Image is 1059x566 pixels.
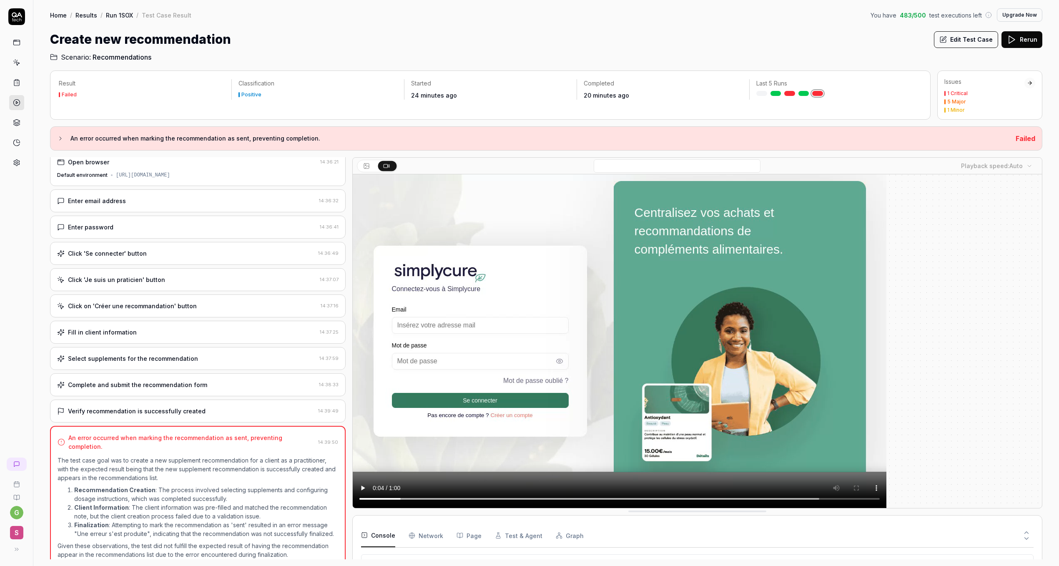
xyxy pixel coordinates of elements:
strong: Finalization [74,521,109,528]
a: Results [75,11,97,19]
time: 14:38:33 [319,382,339,387]
time: 14:36:41 [320,224,339,230]
div: An error occurred when marking the recommendation as sent, preventing completion. [68,433,315,451]
time: 14:37:07 [320,277,339,282]
time: 14:39:50 [318,439,338,445]
a: Scenario:Recommendations [50,52,151,62]
div: Click on 'Créer une recommandation' button [68,302,197,310]
div: Default environment [57,171,108,179]
strong: Recommendation Creation [74,486,156,493]
div: 1 Minor [947,108,965,113]
h3: An error occurred when marking the recommendation as sent, preventing completion. [70,133,1009,143]
div: Failed [62,92,77,97]
li: : The process involved selecting supplements and configuring dosage instructions, which was compl... [74,486,338,503]
div: Issues [944,78,1024,86]
a: Book a call with us [3,474,30,488]
button: Console [361,524,395,547]
button: An error occurred when marking the recommendation as sent, preventing completion. [57,133,1009,143]
span: test executions left [929,11,982,20]
button: Graph [556,524,584,547]
span: You have [871,11,896,20]
time: 14:37:25 [320,329,339,335]
li: : Attempting to mark the recommendation as 'sent' resulted in an error message "Une erreur s'est ... [74,521,338,538]
time: 14:36:49 [318,250,339,256]
span: 483 / 500 [900,11,926,20]
p: Classification [238,79,397,88]
a: Documentation [3,488,30,501]
button: Page [457,524,482,547]
strong: Client Information [74,504,129,511]
span: Scenario: [59,52,91,62]
div: Select supplements for the recommendation [68,354,198,363]
a: Run 1SOX [106,11,133,19]
button: Upgrade Now [997,8,1042,22]
div: Open browser [68,158,109,166]
time: 20 minutes ago [584,92,629,99]
div: Click 'Se connecter' button [68,249,147,258]
span: S [10,526,23,539]
p: Completed [584,79,743,88]
time: 24 minutes ago [411,92,457,99]
button: g [10,506,23,519]
span: Failed [1016,134,1035,143]
button: Test & Agent [495,524,542,547]
p: Given these observations, the test did not fulfill the expected result of having the recommendati... [58,541,338,559]
button: Network [409,524,443,547]
a: New conversation [7,458,27,471]
time: 14:36:21 [320,159,339,165]
time: 14:39:49 [318,408,339,414]
time: 14:37:16 [321,303,339,309]
div: / [136,11,138,19]
button: Edit Test Case [934,31,998,48]
p: Last 5 Runs [756,79,915,88]
div: 5 Major [947,99,966,104]
div: [URL][DOMAIN_NAME] [116,171,170,179]
div: / [100,11,103,19]
div: Click 'Je suis un praticien' button [68,275,165,284]
div: Test Case Result [142,11,191,19]
p: Started [411,79,570,88]
time: 14:37:59 [319,355,339,361]
h1: Create new recommendation [50,30,231,49]
div: / [70,11,72,19]
button: Rerun [1001,31,1042,48]
div: Enter password [68,223,113,231]
div: Playback speed: [961,161,1023,170]
time: 14:36:32 [319,198,339,204]
div: 1 Critical [947,91,968,96]
a: Home [50,11,67,19]
span: Recommendations [93,52,151,62]
li: : The client information was pre-filled and matched the recommendation note, but the client creat... [74,503,338,521]
div: Enter email address [68,196,126,205]
button: S [3,519,30,541]
div: Fill in client information [68,328,137,337]
div: Complete and submit the recommendation form [68,380,207,389]
div: Verify recommendation is successfully created [68,407,206,415]
div: Positive [241,92,261,97]
p: Result [59,79,225,88]
p: The test case goal was to create a new supplement recommendation for a client as a practitioner, ... [58,456,338,482]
